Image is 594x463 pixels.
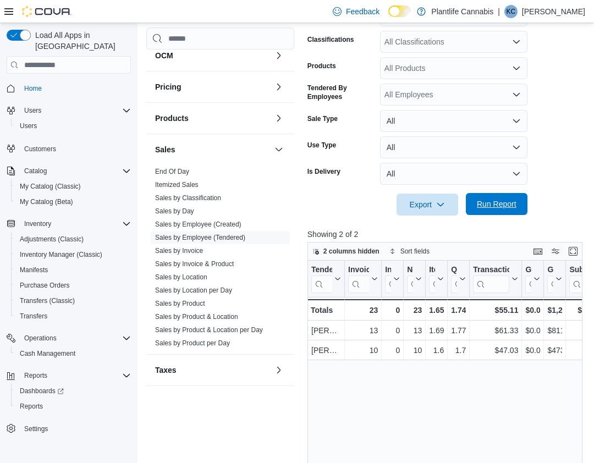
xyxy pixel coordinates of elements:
span: End Of Day [155,167,189,176]
button: Pricing [155,81,270,92]
button: OCM [272,49,285,62]
button: Open list of options [512,37,521,46]
span: My Catalog (Classic) [15,180,131,193]
button: 2 columns hidden [308,245,384,258]
a: Transfers [15,310,52,323]
button: Transfers (Classic) [11,293,135,308]
div: 0 [385,324,400,337]
div: Invoices Ref [385,265,391,293]
div: [PERSON_NAME] [311,324,341,337]
button: Tendered Employee [311,265,341,293]
span: Settings [20,422,131,436]
span: Reports [24,371,47,380]
button: Export [397,194,458,216]
span: Transfers [15,310,131,323]
div: 1.69 [429,324,444,337]
button: Reports [11,399,135,414]
span: 2 columns hidden [323,247,380,256]
div: Invoices Sold [348,265,369,275]
span: Feedback [346,6,380,17]
div: 1.65 [429,304,444,317]
label: Sale Type [307,114,338,123]
span: Sales by Employee (Created) [155,220,241,229]
div: Tendered Employee [311,265,332,293]
button: Items Per Transaction [429,265,444,293]
h3: Taxes [155,365,177,376]
button: Transfers [11,308,135,324]
span: Inventory [20,217,131,230]
span: Purchase Orders [20,281,70,290]
button: Cash Management [11,346,135,361]
span: Operations [20,332,131,345]
div: 1.7 [451,344,466,357]
a: Sales by Day [155,207,194,215]
a: Manifests [15,263,52,277]
span: Customers [20,141,131,155]
button: All [380,163,527,185]
p: Plantlife Cannabis [431,5,493,18]
button: Transaction Average [473,265,518,293]
div: Gift Cards [525,265,531,275]
button: Net Sold [407,265,422,293]
span: Users [20,104,131,117]
div: 10 [348,344,378,357]
label: Tendered By Employees [307,84,376,101]
span: Sales by Classification [155,194,221,202]
div: Invoices Ref [385,265,391,275]
div: 0 [385,344,400,357]
a: Dashboards [11,383,135,399]
span: Reports [20,369,131,382]
div: 10 [407,344,422,357]
span: Catalog [24,167,47,175]
a: Inventory Manager (Classic) [15,248,107,261]
button: Display options [549,245,562,258]
div: Qty Per Transaction [451,265,457,275]
div: $0.00 [525,304,540,317]
div: $61.33 [473,324,518,337]
button: Reports [2,368,135,383]
button: Settings [2,421,135,437]
button: All [380,136,527,158]
a: End Of Day [155,168,189,175]
button: Users [11,118,135,134]
a: Sales by Invoice & Product [155,260,234,268]
a: Home [20,82,46,95]
span: My Catalog (Beta) [15,195,131,208]
div: Items Per Transaction [429,265,435,275]
span: Sales by Product per Day [155,339,230,348]
button: Sort fields [385,245,434,258]
a: Sales by Product & Location per Day [155,326,263,334]
span: Dark Mode [388,17,389,18]
a: Dashboards [15,384,68,398]
button: Pricing [272,80,285,93]
span: Sales by Day [155,207,194,216]
span: Cash Management [15,347,131,360]
span: My Catalog (Classic) [20,182,81,191]
div: $811.77 [547,324,562,337]
button: Open list of options [512,90,521,99]
label: Products [307,62,336,70]
span: Sales by Employee (Tendered) [155,233,245,242]
span: Operations [24,334,57,343]
div: $473.83 [547,344,562,357]
span: Inventory Manager (Classic) [20,250,102,259]
button: Inventory [20,217,56,230]
span: Run Report [477,199,516,210]
button: Adjustments (Classic) [11,232,135,247]
button: Users [2,103,135,118]
div: 23 [348,304,378,317]
span: Manifests [15,263,131,277]
button: Invoices Sold [348,265,378,293]
div: Gift Card Sales [525,265,531,293]
a: Sales by Product per Day [155,339,230,347]
div: $0.00 [525,324,540,337]
button: My Catalog (Classic) [11,179,135,194]
button: Enter fullscreen [566,245,580,258]
label: Is Delivery [307,167,340,176]
span: Transfers [20,312,47,321]
div: Net Sold [407,265,413,293]
span: Sales by Product & Location [155,312,238,321]
span: Transfers (Classic) [20,296,75,305]
button: Open list of options [512,64,521,73]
